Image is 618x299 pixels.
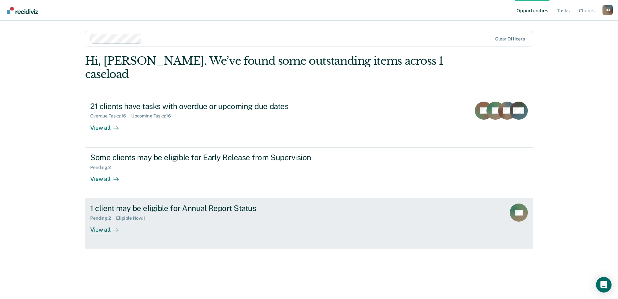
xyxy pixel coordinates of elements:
[85,96,533,147] a: 21 clients have tasks with overdue or upcoming due datesOverdue Tasks:16Upcoming Tasks:16View all
[495,36,525,42] div: Clear officers
[90,165,116,170] div: Pending : 2
[596,277,612,293] div: Open Intercom Messenger
[85,54,443,81] div: Hi, [PERSON_NAME]. We’ve found some outstanding items across 1 caseload
[7,7,38,14] img: Recidiviz
[602,5,613,15] div: J M
[90,216,116,221] div: Pending : 2
[90,204,317,213] div: 1 client may be eligible for Annual Report Status
[90,153,317,162] div: Some clients may be eligible for Early Release from Supervision
[602,5,613,15] button: Profile dropdown button
[90,170,126,183] div: View all
[90,119,126,131] div: View all
[116,216,150,221] div: Eligible Now : 1
[85,147,533,198] a: Some clients may be eligible for Early Release from SupervisionPending:2View all
[90,113,131,119] div: Overdue Tasks : 16
[90,102,317,111] div: 21 clients have tasks with overdue or upcoming due dates
[131,113,176,119] div: Upcoming Tasks : 16
[90,221,126,234] div: View all
[85,198,533,249] a: 1 client may be eligible for Annual Report StatusPending:2Eligible Now:1View all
